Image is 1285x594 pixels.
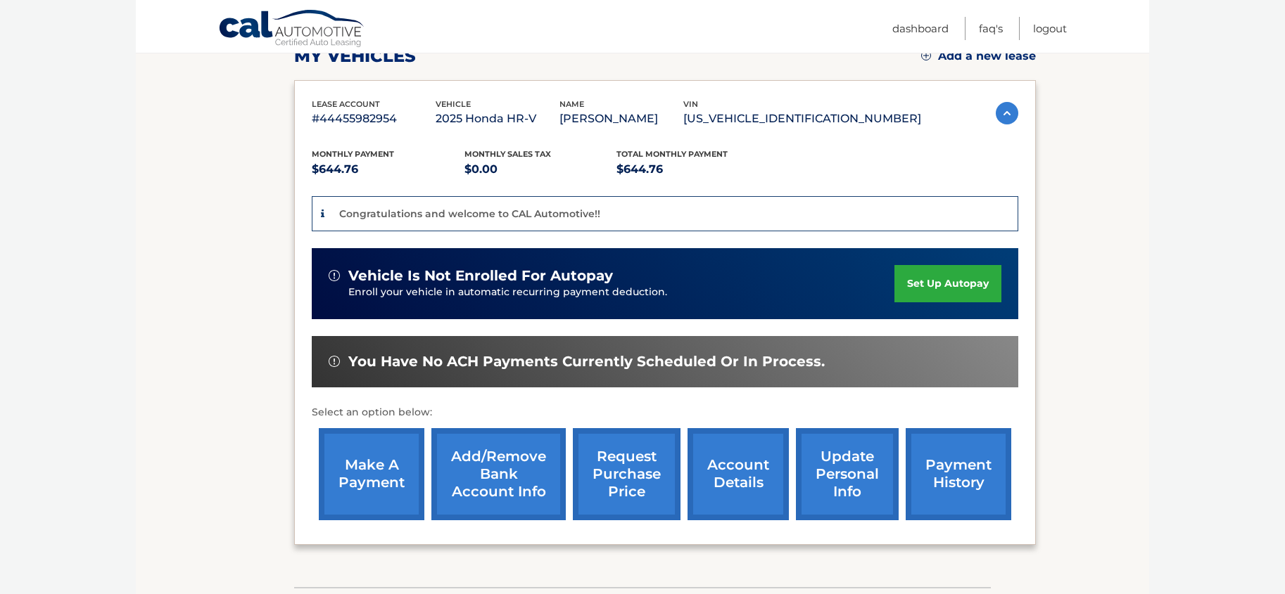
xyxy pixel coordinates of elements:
[683,109,921,129] p: [US_VEHICLE_IDENTIFICATION_NUMBER]
[436,109,559,129] p: 2025 Honda HR-V
[464,149,551,159] span: Monthly sales Tax
[348,267,613,285] span: vehicle is not enrolled for autopay
[329,270,340,281] img: alert-white.svg
[921,51,931,60] img: add.svg
[312,99,380,109] span: lease account
[339,207,600,220] p: Congratulations and welcome to CAL Automotive!!
[319,428,424,520] a: make a payment
[892,17,949,40] a: Dashboard
[683,99,698,109] span: vin
[796,428,899,520] a: update personal info
[312,404,1018,421] p: Select an option below:
[559,99,584,109] span: name
[431,428,566,520] a: Add/Remove bank account info
[348,285,894,300] p: Enroll your vehicle in automatic recurring payment deduction.
[294,46,416,67] h2: my vehicles
[312,109,436,129] p: #44455982954
[312,149,394,159] span: Monthly Payment
[979,17,1003,40] a: FAQ's
[573,428,681,520] a: request purchase price
[329,356,340,367] img: alert-white.svg
[1033,17,1067,40] a: Logout
[906,428,1011,520] a: payment history
[464,160,617,179] p: $0.00
[559,109,683,129] p: [PERSON_NAME]
[312,160,464,179] p: $644.76
[894,265,1001,302] a: set up autopay
[688,428,789,520] a: account details
[616,149,728,159] span: Total Monthly Payment
[996,102,1018,124] img: accordion-active.svg
[436,99,471,109] span: vehicle
[218,9,366,50] a: Cal Automotive
[348,353,825,370] span: You have no ACH payments currently scheduled or in process.
[921,49,1036,63] a: Add a new lease
[616,160,769,179] p: $644.76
